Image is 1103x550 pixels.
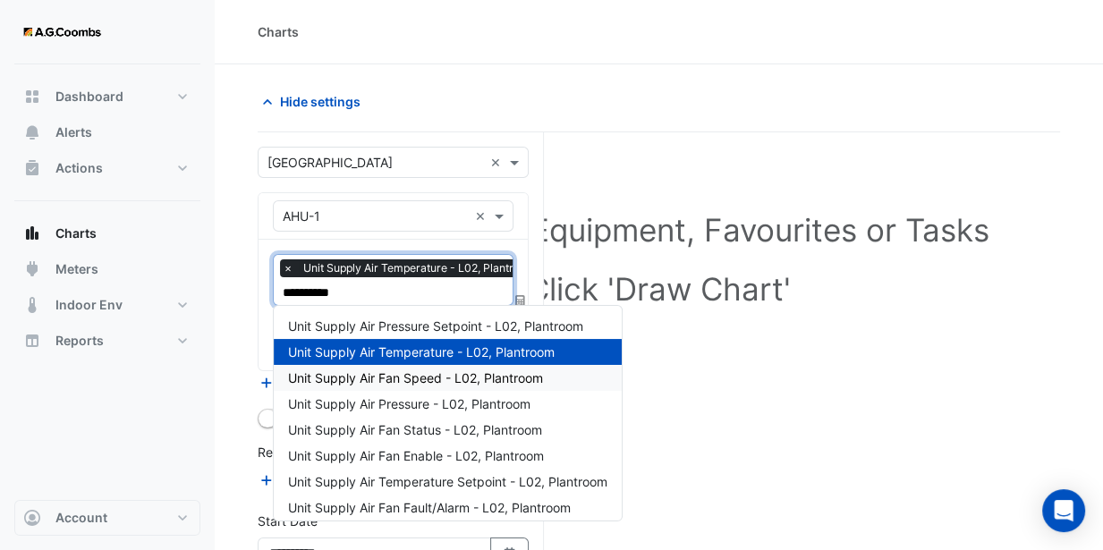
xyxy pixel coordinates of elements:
[280,92,361,111] span: Hide settings
[288,448,544,463] span: Unit Supply Air Fan Enable - L02, Plantroom
[288,318,583,334] span: Unit Supply Air Pressure Setpoint - L02, Plantroom
[55,296,123,314] span: Indoor Env
[23,332,41,350] app-icon: Reports
[513,293,529,309] span: Choose Function
[14,500,200,536] button: Account
[288,344,555,360] span: Unit Supply Air Temperature - L02, Plantroom
[258,86,372,117] button: Hide settings
[55,159,103,177] span: Actions
[55,88,123,106] span: Dashboard
[288,474,607,489] span: Unit Supply Air Temperature Setpoint - L02, Plantroom
[55,260,98,278] span: Meters
[288,422,542,437] span: Unit Supply Air Fan Status - L02, Plantroom
[280,259,296,277] span: ×
[55,123,92,141] span: Alerts
[258,443,352,461] label: Reference Lines
[1042,489,1085,532] div: Open Intercom Messenger
[475,207,490,225] span: Clear
[288,500,571,515] span: Unit Supply Air Fan Fault/Alarm - L02, Plantroom
[297,211,1021,249] h1: Select a Site, Equipment, Favourites or Tasks
[14,216,200,251] button: Charts
[14,251,200,287] button: Meters
[258,372,366,393] button: Add Equipment
[55,332,104,350] span: Reports
[288,370,543,385] span: Unit Supply Air Fan Speed - L02, Plantroom
[23,224,41,242] app-icon: Charts
[55,224,97,242] span: Charts
[273,305,623,521] ng-dropdown-panel: Options list
[258,22,299,41] div: Charts
[299,259,540,277] span: Unit Supply Air Temperature - L02, Plantroom
[14,150,200,186] button: Actions
[258,470,391,490] button: Add Reference Line
[14,287,200,323] button: Indoor Env
[23,260,41,278] app-icon: Meters
[21,14,102,50] img: Company Logo
[14,79,200,114] button: Dashboard
[14,323,200,359] button: Reports
[23,296,41,314] app-icon: Indoor Env
[258,512,318,530] label: Start Date
[14,114,200,150] button: Alerts
[23,123,41,141] app-icon: Alerts
[23,159,41,177] app-icon: Actions
[55,509,107,527] span: Account
[288,396,530,411] span: Unit Supply Air Pressure - L02, Plantroom
[297,270,1021,308] h1: Click 'Draw Chart'
[23,88,41,106] app-icon: Dashboard
[490,153,505,172] span: Clear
